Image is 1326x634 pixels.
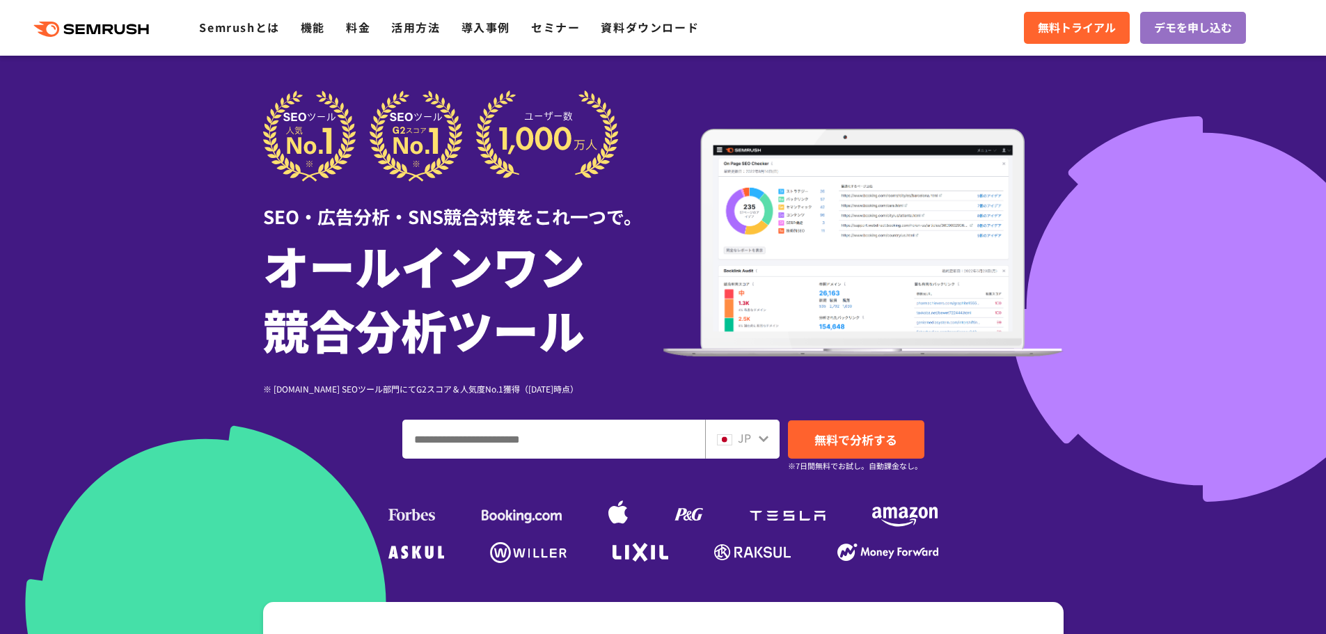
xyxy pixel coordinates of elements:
[346,19,370,35] a: 料金
[788,459,922,473] small: ※7日間無料でお試し。自動課金なし。
[301,19,325,35] a: 機能
[199,19,279,35] a: Semrushとは
[738,429,751,446] span: JP
[531,19,580,35] a: セミナー
[263,233,663,361] h1: オールインワン 競合分析ツール
[263,382,663,395] div: ※ [DOMAIN_NAME] SEOツール部門にてG2スコア＆人気度No.1獲得（[DATE]時点）
[263,182,663,230] div: SEO・広告分析・SNS競合対策をこれ一つで。
[1154,19,1232,37] span: デモを申し込む
[1024,12,1130,44] a: 無料トライアル
[1140,12,1246,44] a: デモを申し込む
[1038,19,1116,37] span: 無料トライアル
[601,19,699,35] a: 資料ダウンロード
[461,19,510,35] a: 導入事例
[814,431,897,448] span: 無料で分析する
[403,420,704,458] input: ドメイン、キーワードまたはURLを入力してください
[391,19,440,35] a: 活用方法
[788,420,924,459] a: 無料で分析する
